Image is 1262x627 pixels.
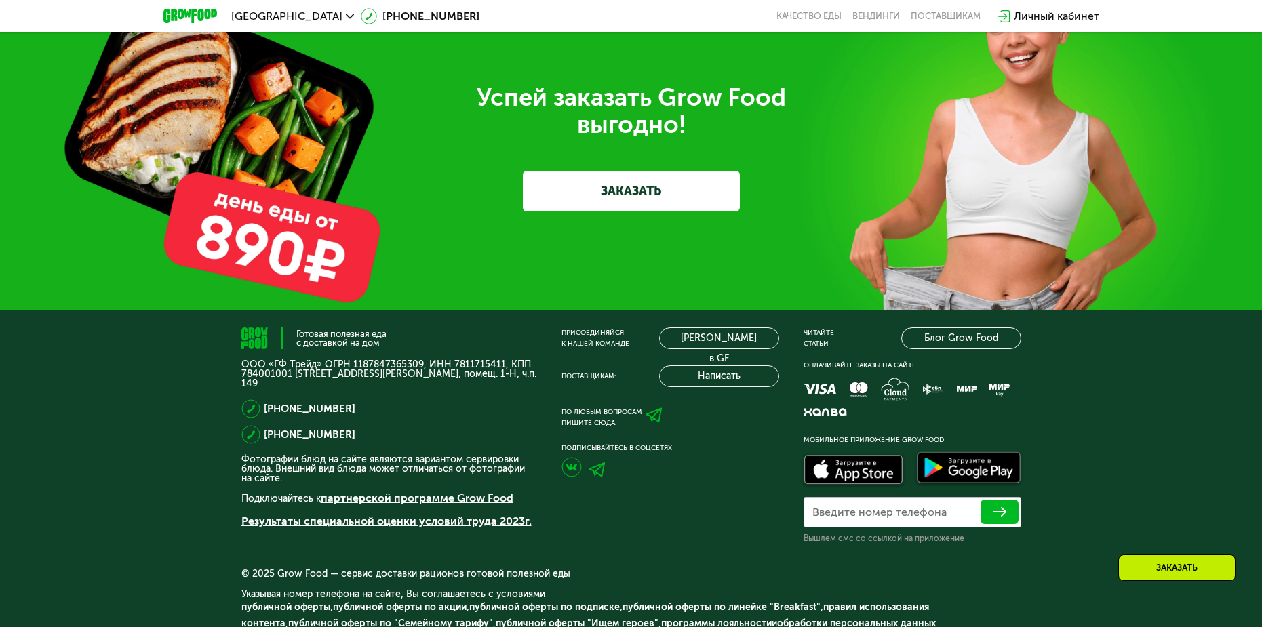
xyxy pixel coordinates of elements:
span: [GEOGRAPHIC_DATA] [231,11,342,22]
a: ЗАКАЗАТЬ [523,171,740,211]
a: Вендинги [852,11,900,22]
a: [PERSON_NAME] в GF [659,327,779,349]
a: Результаты специальной оценки условий труда 2023г. [241,514,532,527]
div: Вышлем смс со ссылкой на приложение [804,533,1021,544]
a: публичной оферты по акции [333,601,467,613]
div: Личный кабинет [1014,8,1099,24]
a: партнерской программе Grow Food [321,491,513,504]
div: Готовая полезная еда с доставкой на дом [296,329,387,347]
a: публичной оферты по линейке "Breakfast" [623,601,821,613]
p: ООО «ГФ Трейд» ОГРН 1187847365309, ИНН 7811715411, КПП 784001001 [STREET_ADDRESS][PERSON_NAME], п... [241,360,537,388]
a: публичной оферты [241,601,330,613]
div: Заказать [1118,554,1236,581]
a: публичной оферты по подписке [469,601,620,613]
div: © 2025 Grow Food — сервис доставки рационов готовой полезной еды [241,569,1021,579]
a: Блог Grow Food [901,327,1021,349]
a: [PHONE_NUMBER] [361,8,479,24]
div: По любым вопросам пишите сюда: [561,407,642,428]
img: Доступно в Google Play [913,449,1025,489]
div: Подписывайтесь в соцсетях [561,443,779,453]
a: [PHONE_NUMBER] [264,401,355,417]
div: Успей заказать Grow Food выгодно! [252,84,1011,138]
button: Написать [659,365,779,387]
p: Подключайтесь к [241,490,537,506]
div: Поставщикам: [561,371,616,382]
div: Присоединяйся к нашей команде [561,327,629,349]
div: поставщикам [911,11,981,22]
div: Мобильное приложение Grow Food [804,434,1021,445]
a: Качество еды [776,11,842,22]
div: Оплачивайте заказы на сайте [804,360,1021,371]
div: Читайте статьи [804,327,834,349]
p: Фотографии блюд на сайте являются вариантом сервировки блюда. Внешний вид блюда может отличаться ... [241,455,537,483]
a: [PHONE_NUMBER] [264,426,355,443]
label: Введите номер телефона [812,508,947,516]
